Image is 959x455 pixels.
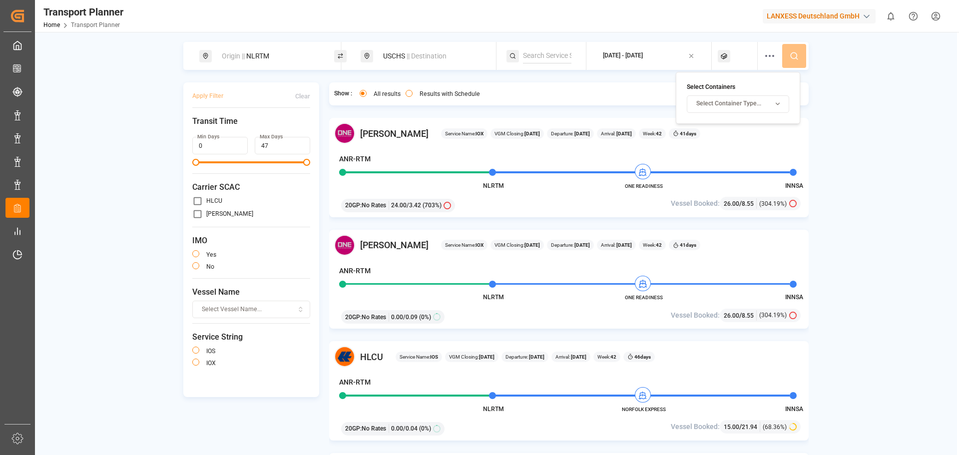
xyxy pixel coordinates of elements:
span: ONE READINESS [616,294,671,301]
span: ONE READINESS [616,182,671,190]
label: yes [206,252,216,258]
b: [DATE] [479,354,494,360]
span: Week: [643,241,662,249]
span: (0%) [419,424,431,433]
span: INNSA [785,294,803,301]
div: NLRTM [216,47,324,65]
span: 26.00 [724,200,739,207]
span: 8.55 [742,312,754,319]
span: Maximum [303,159,310,166]
label: [PERSON_NAME] [206,211,253,217]
div: Transport Planner [43,4,123,19]
h4: ANR-RTM [339,154,371,164]
span: Departure: [505,353,544,361]
span: Vessel Booked: [671,198,720,209]
span: Origin || [222,52,245,60]
b: IOS [430,354,438,360]
span: 8.55 [742,200,754,207]
span: HLCU [360,350,383,364]
span: Carrier SCAC [192,181,310,193]
b: 42 [610,354,616,360]
span: 0.00 / 0.04 [391,424,418,433]
label: Min Days [197,133,219,140]
span: 20GP : [345,424,362,433]
div: Clear [295,92,310,101]
h4: Select Containers [687,83,789,92]
span: 21.94 [742,424,757,431]
span: [PERSON_NAME] [360,127,429,140]
b: [DATE] [615,131,632,136]
b: 42 [656,131,662,136]
div: LANXESS Deutschland GmbH [763,9,876,23]
span: Service Name: [400,353,438,361]
span: Select Vessel Name... [202,305,262,314]
span: Departure: [551,241,590,249]
span: (0%) [419,313,431,322]
span: Service Name: [445,130,483,137]
a: Home [43,21,60,28]
img: Carrier [334,123,355,144]
span: Select Container Type... [696,99,761,108]
span: NORFOLK EXPRESS [616,406,671,413]
span: Show : [334,89,352,98]
span: Departure: [551,130,590,137]
label: no [206,264,214,270]
input: Search Service String [523,48,571,63]
b: 41 days [680,242,696,248]
span: Week: [643,130,662,137]
label: Max Days [260,133,283,140]
b: [DATE] [528,354,544,360]
span: Arrival: [601,241,632,249]
span: VGM Closing: [449,353,494,361]
div: USCHS [377,47,485,65]
span: (304.19%) [759,199,787,208]
h4: ANR-RTM [339,377,371,388]
span: 15.00 [724,424,739,431]
span: Minimum [192,159,199,166]
div: [DATE] - [DATE] [603,51,643,60]
div: / [724,198,757,209]
label: HLCU [206,198,222,204]
label: IOX [206,360,216,366]
span: Vessel Name [192,286,310,298]
img: Carrier [334,235,355,256]
label: All results [374,91,401,97]
span: No Rates [362,424,386,433]
span: NLRTM [483,406,504,413]
img: Carrier [334,346,355,367]
b: IOX [476,131,483,136]
span: No Rates [362,201,386,210]
span: NLRTM [483,182,504,189]
span: (68.36%) [763,423,787,432]
button: Help Center [902,5,925,27]
b: IOX [476,242,483,248]
span: Transit Time [192,115,310,127]
b: 41 days [680,131,696,136]
span: Service String [192,331,310,343]
div: / [724,310,757,321]
span: [PERSON_NAME] [360,238,429,252]
span: Service Name: [445,241,483,249]
button: Clear [295,87,310,105]
span: Vessel Booked: [671,422,720,432]
span: 24.00 / 3.42 [391,201,421,210]
button: show 0 new notifications [880,5,902,27]
b: [DATE] [573,242,590,248]
span: 26.00 [724,312,739,319]
label: Results with Schedule [420,91,480,97]
span: No Rates [362,313,386,322]
h4: ANR-RTM [339,266,371,276]
span: 20GP : [345,201,362,210]
button: Select Container Type... [687,95,789,113]
span: INNSA [785,182,803,189]
span: || Destination [407,52,447,60]
b: 42 [656,242,662,248]
span: Vessel Booked: [671,310,720,321]
span: Week: [597,353,616,361]
b: [DATE] [524,242,540,248]
span: Arrival: [555,353,586,361]
b: [DATE] [573,131,590,136]
b: [DATE] [615,242,632,248]
span: (703%) [423,201,442,210]
span: NLRTM [483,294,504,301]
